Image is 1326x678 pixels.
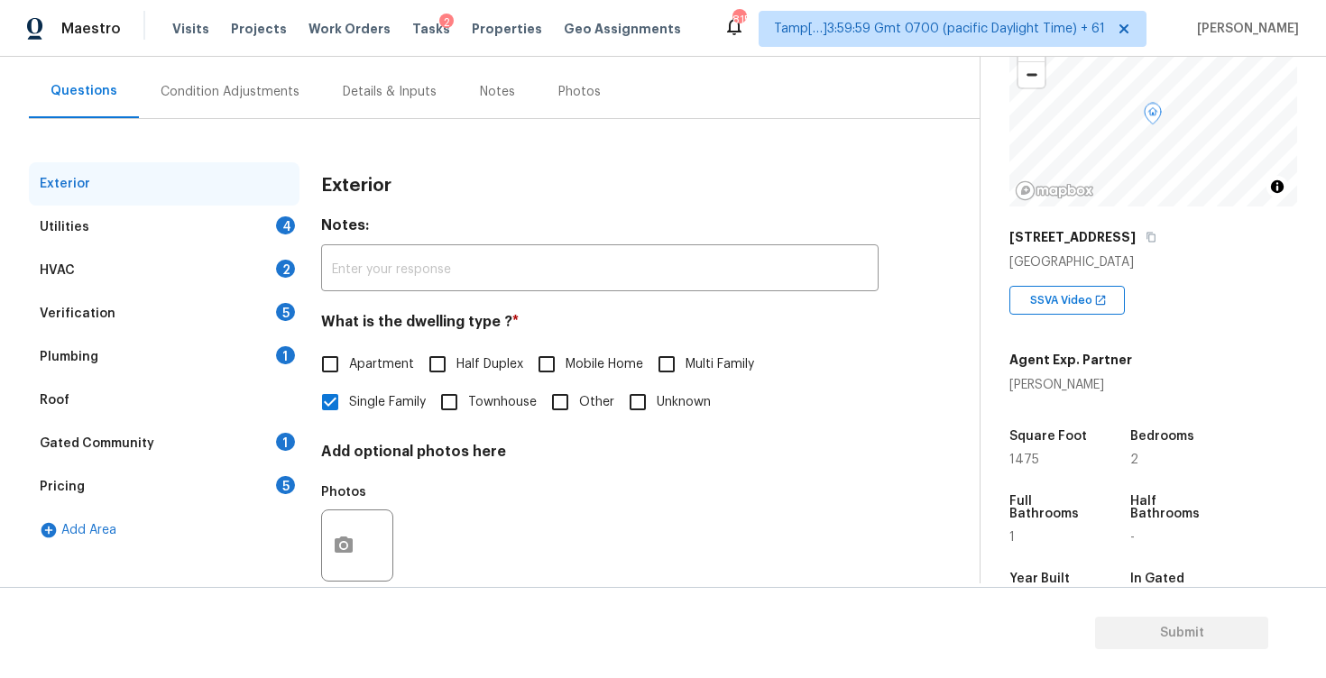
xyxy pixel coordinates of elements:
h5: Year Built [1009,573,1070,585]
span: Toggle attribution [1272,177,1283,197]
div: [PERSON_NAME] [1009,376,1132,394]
div: Utilities [40,218,89,236]
canvas: Map [1009,26,1297,206]
div: 815 [732,11,745,29]
h5: Photos [321,486,366,499]
h4: Add optional photos here [321,443,879,468]
div: 2 [276,260,295,278]
h4: What is the dwelling type ? [321,313,879,338]
img: Open In New Icon [1094,294,1107,307]
span: Work Orders [308,20,391,38]
span: Tasks [412,23,450,35]
div: Plumbing [40,348,98,366]
input: Enter your response [321,249,879,291]
span: - [1130,531,1135,544]
h5: In Gated Community [1130,573,1216,598]
span: Maestro [61,20,121,38]
span: Multi Family [686,355,754,374]
span: Mobile Home [566,355,643,374]
div: Map marker [1144,103,1162,131]
div: [GEOGRAPHIC_DATA] [1009,253,1297,271]
div: 1 [276,433,295,451]
div: Verification [40,305,115,323]
span: Properties [472,20,542,38]
div: Roof [40,391,69,409]
div: Add Area [29,508,299,552]
button: Zoom out [1018,61,1045,87]
div: HVAC [40,261,75,279]
span: 1475 [1009,454,1039,466]
span: [PERSON_NAME] [1190,20,1299,38]
span: Visits [172,20,209,38]
h4: Notes: [321,216,879,242]
button: Copy Address [1143,229,1159,245]
h3: Exterior [321,177,391,195]
span: Apartment [349,355,414,374]
span: Zoom out [1018,62,1045,87]
span: Geo Assignments [564,20,681,38]
h5: Agent Exp. Partner [1009,351,1132,369]
div: Exterior [40,175,90,193]
span: 1 [1009,531,1015,544]
a: Mapbox homepage [1015,180,1094,201]
div: Notes [480,83,515,101]
div: Condition Adjustments [161,83,299,101]
div: Questions [51,82,117,100]
span: 2 [1130,454,1138,466]
span: Half Duplex [456,355,523,374]
span: Other [579,393,614,412]
span: Single Family [349,393,426,412]
div: 5 [276,476,295,494]
div: 2 [439,14,454,32]
div: Gated Community [40,435,154,453]
span: Unknown [657,393,711,412]
div: Pricing [40,478,85,496]
div: SSVA Video [1009,286,1125,315]
div: 4 [276,216,295,234]
h5: Full Bathrooms [1009,495,1095,520]
h5: Bedrooms [1130,430,1194,443]
span: Townhouse [468,393,537,412]
button: Toggle attribution [1266,176,1288,197]
h5: [STREET_ADDRESS] [1009,228,1136,246]
div: 5 [276,303,295,321]
div: Details & Inputs [343,83,437,101]
div: 1 [276,346,295,364]
span: SSVA Video [1030,291,1100,309]
div: Photos [558,83,601,101]
h5: Square Foot [1009,430,1087,443]
span: Projects [231,20,287,38]
h5: Half Bathrooms [1130,495,1216,520]
span: Tamp[…]3:59:59 Gmt 0700 (pacific Daylight Time) + 61 [774,20,1105,38]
